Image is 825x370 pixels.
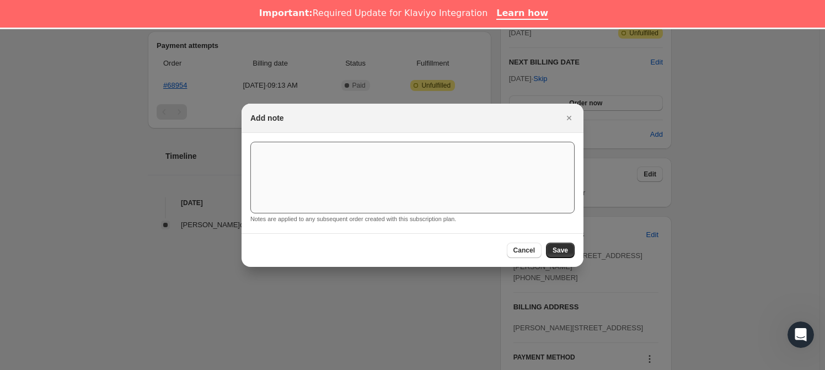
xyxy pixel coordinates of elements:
[496,8,548,20] a: Learn how
[250,112,284,124] h2: Add note
[259,8,488,19] div: Required Update for Klaviyo Integration
[513,246,535,255] span: Cancel
[507,243,542,258] button: Cancel
[259,8,313,18] b: Important:
[553,246,568,255] span: Save
[561,110,577,126] button: Close
[787,321,814,348] iframe: Intercom live chat
[546,243,575,258] button: Save
[250,216,456,222] small: Notes are applied to any subsequent order created with this subscription plan.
